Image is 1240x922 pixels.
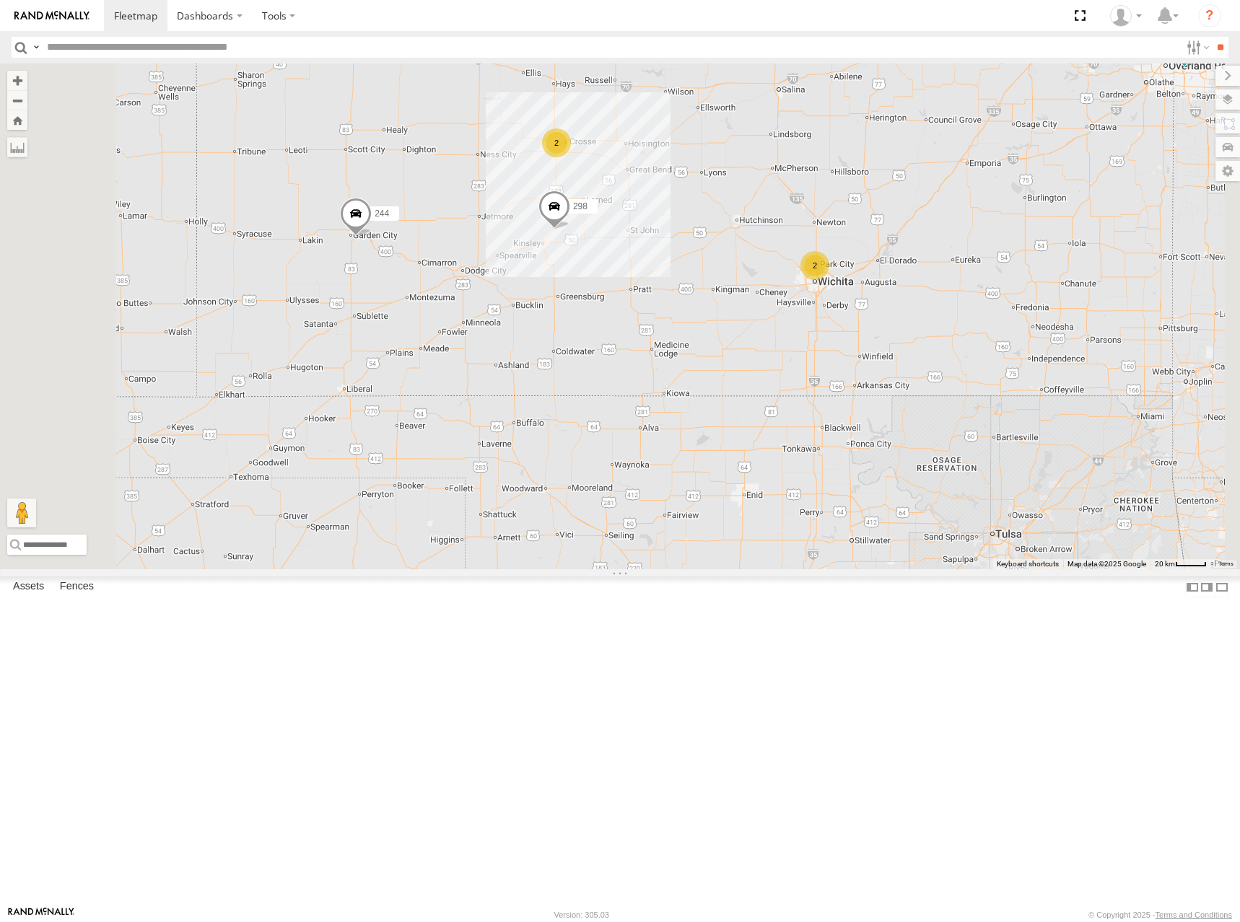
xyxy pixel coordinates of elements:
[1067,560,1146,568] span: Map data ©2025 Google
[1215,576,1229,597] label: Hide Summary Table
[997,559,1059,569] button: Keyboard shortcuts
[7,137,27,157] label: Measure
[30,37,42,58] label: Search Query
[8,908,74,922] a: Visit our Website
[573,201,588,211] span: 298
[1105,5,1147,27] div: Shane Miller
[1151,559,1211,569] button: Map Scale: 20 km per 40 pixels
[542,128,571,157] div: 2
[1185,576,1200,597] label: Dock Summary Table to the Left
[1156,910,1232,919] a: Terms and Conditions
[1155,560,1175,568] span: 20 km
[800,251,829,280] div: 2
[14,11,89,21] img: rand-logo.svg
[7,71,27,90] button: Zoom in
[1088,910,1232,919] div: © Copyright 2025 -
[554,910,609,919] div: Version: 305.03
[375,208,389,219] span: 244
[1200,576,1214,597] label: Dock Summary Table to the Right
[1181,37,1212,58] label: Search Filter Options
[6,577,51,597] label: Assets
[7,499,36,527] button: Drag Pegman onto the map to open Street View
[7,90,27,110] button: Zoom out
[7,110,27,130] button: Zoom Home
[1198,4,1221,27] i: ?
[1215,161,1240,181] label: Map Settings
[53,577,101,597] label: Fences
[1218,561,1234,566] a: Terms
